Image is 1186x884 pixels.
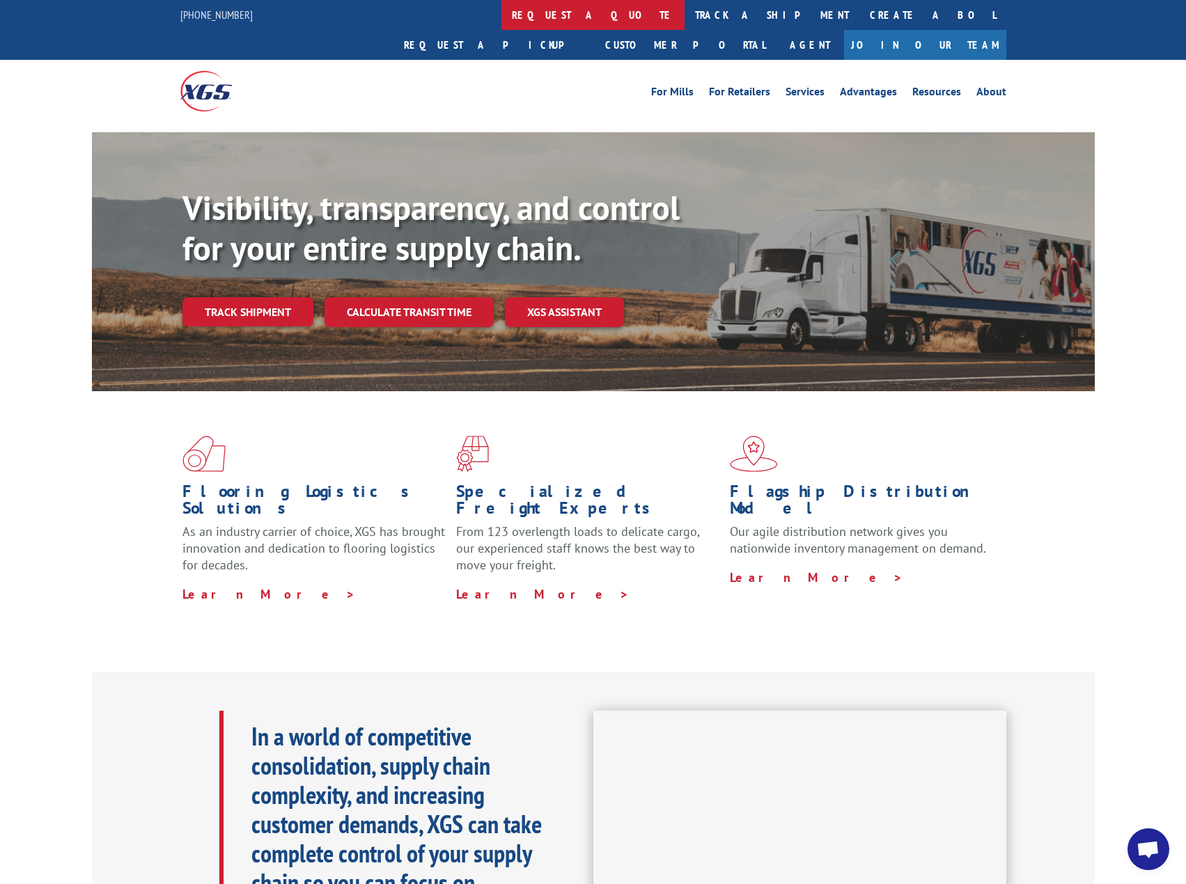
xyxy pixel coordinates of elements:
[182,586,356,602] a: Learn More >
[730,436,778,472] img: xgs-icon-flagship-distribution-model-red
[456,586,630,602] a: Learn More >
[456,523,719,585] p: From 123 overlength loads to delicate cargo, our experienced staff knows the best way to move you...
[182,523,445,573] span: As an industry carrier of choice, XGS has brought innovation and dedication to flooring logistics...
[180,8,253,22] a: [PHONE_NUMBER]
[182,186,680,269] b: Visibility, transparency, and control for your entire supply chain.
[786,86,825,102] a: Services
[595,30,776,60] a: Customer Portal
[182,483,446,523] h1: Flooring Logistics Solutions
[776,30,844,60] a: Agent
[456,436,489,472] img: xgs-icon-focused-on-flooring-red
[182,436,226,472] img: xgs-icon-total-supply-chain-intelligence-red
[1128,828,1169,870] div: Open chat
[844,30,1006,60] a: Join Our Team
[325,297,494,327] a: Calculate transit time
[456,483,719,523] h1: Specialized Freight Experts
[709,86,770,102] a: For Retailers
[730,569,903,585] a: Learn More >
[505,297,624,327] a: XGS ASSISTANT
[182,297,313,326] a: Track shipment
[840,86,897,102] a: Advantages
[393,30,595,60] a: Request a pickup
[730,523,986,556] span: Our agile distribution network gives you nationwide inventory management on demand.
[912,86,961,102] a: Resources
[651,86,694,102] a: For Mills
[976,86,1006,102] a: About
[730,483,993,523] h1: Flagship Distribution Model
